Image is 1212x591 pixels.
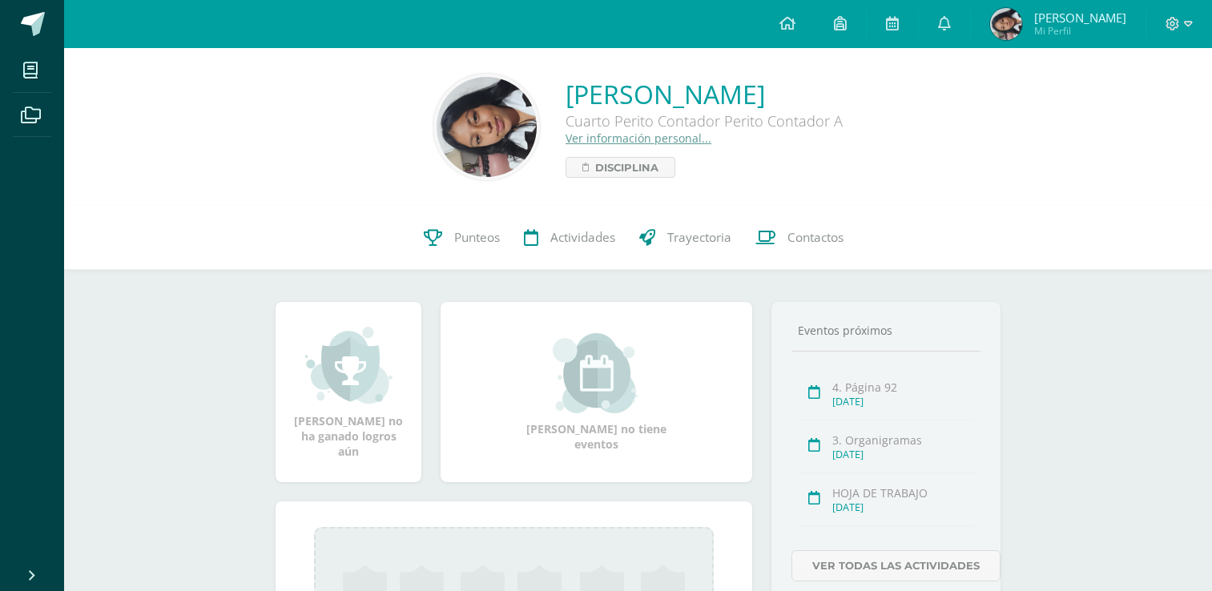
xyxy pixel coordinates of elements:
div: [DATE] [832,448,976,461]
div: 3. Organigramas [832,432,976,448]
a: Punteos [412,206,512,270]
div: [PERSON_NAME] no ha ganado logros aún [292,325,405,459]
div: 4. Página 92 [832,380,976,395]
div: Cuarto Perito Contador Perito Contador A [566,111,843,131]
div: [DATE] [832,501,976,514]
span: Contactos [787,229,844,246]
div: [PERSON_NAME] no tiene eventos [517,333,677,452]
a: Ver todas las actividades [791,550,1001,581]
span: Disciplina [595,158,658,177]
a: Actividades [512,206,627,270]
img: 500d009893a11eccd98442c6afe40e1d.png [990,8,1022,40]
a: [PERSON_NAME] [566,77,843,111]
span: Punteos [454,229,500,246]
img: achievement_small.png [305,325,393,405]
img: event_small.png [553,333,640,413]
div: HOJA DE TRABAJO [832,485,976,501]
a: Ver información personal... [566,131,711,146]
a: Disciplina [566,157,675,178]
span: Trayectoria [667,229,731,246]
span: Mi Perfil [1034,24,1126,38]
div: Eventos próximos [791,323,980,338]
span: Actividades [550,229,615,246]
a: Trayectoria [627,206,743,270]
a: Contactos [743,206,856,270]
img: 9fa999bd1d897378168a3e3efd2dfe79.png [437,77,537,177]
span: [PERSON_NAME] [1034,10,1126,26]
div: [DATE] [832,395,976,408]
